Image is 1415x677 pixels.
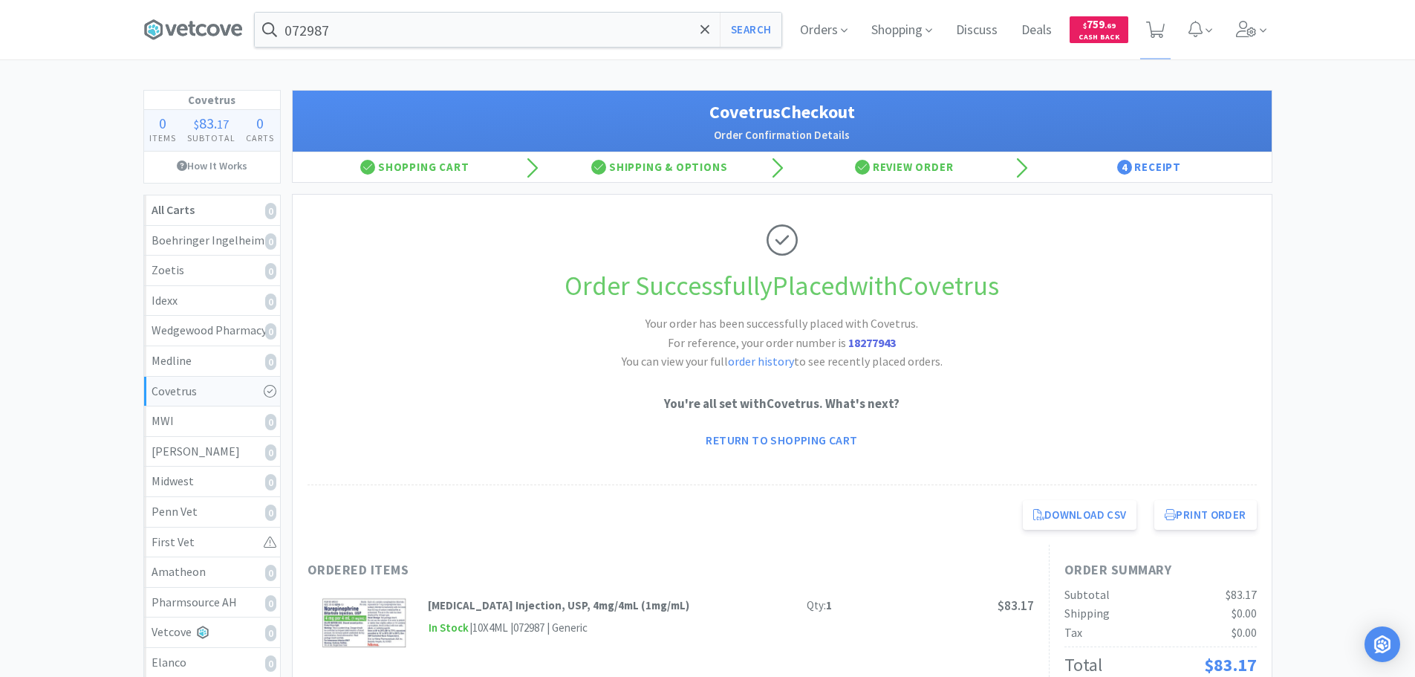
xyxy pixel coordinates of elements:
span: $0.00 [1232,625,1257,640]
span: 0 [159,114,166,132]
h4: Carts [241,131,280,145]
a: Download CSV [1023,500,1137,530]
h4: Items [144,131,182,145]
i: 0 [265,414,276,430]
div: Wedgewood Pharmacy [152,321,273,340]
span: $83.17 [998,597,1034,614]
h4: Subtotal [181,131,241,145]
span: In Stock [428,619,469,638]
i: 0 [265,233,276,250]
div: Receipt [1027,152,1272,182]
div: Idexx [152,291,273,311]
div: Shipping [1064,604,1110,623]
span: For reference, your order number is [668,335,896,350]
div: Pharmsource AH [152,593,273,612]
button: Print Order [1154,500,1256,530]
div: Subtotal [1064,586,1110,605]
i: 0 [265,474,276,490]
a: Return to Shopping Cart [695,425,868,455]
a: [PERSON_NAME]0 [144,437,280,467]
i: 0 [265,354,276,370]
span: $0.00 [1232,606,1257,621]
div: . [181,116,241,131]
a: $759.69Cash Back [1070,10,1128,50]
span: $83.17 [1204,653,1257,676]
button: Search [720,13,781,47]
a: Pharmsource AH0 [144,588,280,618]
a: Penn Vet0 [144,497,280,528]
span: $83.17 [1226,587,1257,602]
a: Idexx0 [144,286,280,317]
span: 4 [1117,160,1132,175]
p: You're all set with Covetrus . What's next? [308,394,1257,414]
div: Review Order [782,152,1027,182]
a: Boehringer Ingelheim0 [144,226,280,256]
div: Open Intercom Messenger [1364,626,1400,662]
span: Cash Back [1079,33,1119,43]
a: MWI0 [144,406,280,437]
div: Tax [1064,623,1082,643]
strong: All Carts [152,202,195,217]
i: 0 [265,505,276,521]
a: Zoetis0 [144,256,280,286]
div: Medline [152,352,273,371]
i: 0 [265,323,276,340]
span: $ [194,117,199,132]
i: 0 [265,263,276,279]
h1: Order Successfully Placed with Covetrus [308,265,1257,308]
a: Midwest0 [144,467,280,497]
div: Qty: [807,597,832,615]
span: $ [1083,21,1087,30]
span: | 10X4ML [469,621,508,635]
div: Penn Vet [152,502,273,522]
span: 759 [1083,17,1116,31]
h1: Covetrus Checkout [308,98,1257,126]
a: order history [728,354,794,369]
a: First Vet [144,528,280,558]
strong: 1 [826,598,832,612]
h2: Your order has been successfully placed with Covetrus. You can view your full to see recently pla... [559,314,1005,372]
span: 17 [217,117,229,132]
h1: Ordered Items [308,560,753,581]
a: Deals [1015,24,1058,37]
div: Boehringer Ingelheim [152,231,273,250]
div: Covetrus [152,382,273,401]
a: All Carts0 [144,195,280,226]
span: 0 [256,114,264,132]
span: 83 [199,114,214,132]
i: 0 [265,444,276,461]
a: Amatheon0 [144,557,280,588]
div: Shopping Cart [293,152,538,182]
h1: Covetrus [144,91,280,110]
div: Zoetis [152,261,273,280]
input: Search by item, sku, manufacturer, ingredient, size... [255,13,781,47]
i: 0 [265,595,276,612]
span: . 69 [1105,21,1116,30]
a: How It Works [144,152,280,180]
i: 0 [265,294,276,310]
i: 0 [265,203,276,219]
img: af8eed2c90584b8ea472aadd44d4e0eb_398353.png [321,597,408,649]
a: Wedgewood Pharmacy0 [144,316,280,346]
h1: Order Summary [1064,560,1257,581]
strong: 18277943 [848,335,896,350]
div: Shipping & Options [537,152,782,182]
a: Covetrus [144,377,280,407]
div: | 072987 | Generic [508,619,588,637]
h2: Order Confirmation Details [308,126,1257,144]
i: 0 [265,625,276,641]
a: Medline0 [144,346,280,377]
a: Discuss [950,24,1003,37]
div: First Vet [152,533,273,552]
div: MWI [152,412,273,431]
a: Vetcove0 [144,618,280,648]
div: [PERSON_NAME] [152,442,273,461]
i: 0 [265,565,276,581]
i: 0 [265,655,276,672]
div: Vetcove [152,623,273,642]
div: Elanco [152,653,273,673]
strong: [MEDICAL_DATA] Injection, USP, 4mg/4mL (1mg/mL) [428,598,689,612]
div: Amatheon [152,563,273,582]
div: Midwest [152,472,273,491]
